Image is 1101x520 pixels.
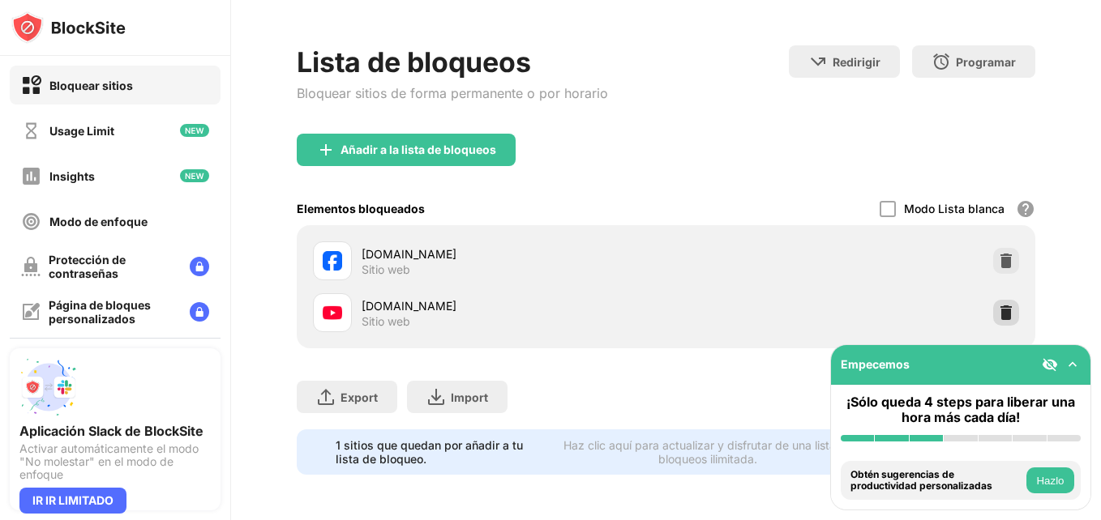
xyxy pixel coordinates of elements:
[49,298,177,326] div: Página de bloques personalizados
[49,215,148,228] div: Modo de enfoque
[341,390,378,404] div: Export
[19,423,211,439] div: Aplicación Slack de BlockSite
[850,469,1022,492] div: Obtén sugerencias de productividad personalizadas
[336,438,549,466] div: 1 sitios que quedan por añadir a tu lista de bloqueo.
[297,85,608,101] div: Bloquear sitios de forma permanente o por horario
[180,124,209,137] img: new-icon.svg
[841,357,910,371] div: Empecemos
[21,121,41,141] img: time-usage-off.svg
[21,257,41,276] img: password-protection-off.svg
[904,202,1005,215] div: Modo Lista blanca
[841,394,1081,425] div: ¡Sólo queda 4 steps para liberar una hora más cada día!
[833,55,880,69] div: Redirigir
[19,488,126,514] div: IR IR LIMITADO
[21,211,41,232] img: focus-off.svg
[49,124,114,138] div: Usage Limit
[1042,356,1058,373] img: eye-not-visible.svg
[180,169,209,182] img: new-icon.svg
[362,297,666,314] div: [DOMAIN_NAME]
[49,169,95,183] div: Insights
[1065,356,1081,373] img: omni-setup-toggle.svg
[190,257,209,276] img: lock-menu.svg
[362,245,666,262] div: [DOMAIN_NAME]
[362,262,410,277] div: Sitio web
[323,251,342,271] img: favicons
[1026,467,1074,493] button: Hazlo
[362,314,410,329] div: Sitio web
[297,202,425,215] div: Elementos bloqueados
[19,442,211,481] div: Activar automáticamente el modo "No molestar" en el modo de enfoque
[190,302,209,322] img: lock-menu.svg
[49,79,133,92] div: Bloquear sitios
[21,75,41,96] img: block-on.svg
[11,11,126,44] img: logo-blocksite.svg
[19,358,78,416] img: push-slack.svg
[49,253,177,280] div: Protección de contraseñas
[559,438,857,466] div: Haz clic aquí para actualizar y disfrutar de una lista de bloqueos ilimitada.
[323,303,342,322] img: favicons
[21,302,41,322] img: customize-block-page-off.svg
[21,166,41,186] img: insights-off.svg
[341,143,496,156] div: Añadir a la lista de bloqueos
[956,55,1016,69] div: Programar
[451,390,488,404] div: Import
[297,45,608,79] div: Lista de bloqueos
